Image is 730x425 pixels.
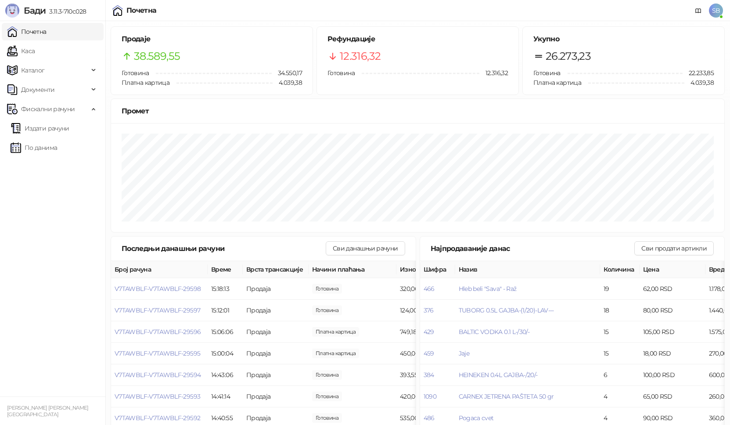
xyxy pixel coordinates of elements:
[691,4,705,18] a: Документација
[208,321,243,343] td: 15:06:06
[272,68,302,78] span: 34.550,17
[459,371,538,379] button: HEINEKEN 0.4L GAJBA-/20/-
[709,4,723,18] span: SB
[533,34,714,44] h5: Укупно
[21,81,54,98] span: Документи
[115,328,201,336] button: V7TAWBLF-V7TAWBLF-29596
[7,42,35,60] a: Каса
[459,349,469,357] button: Jaje
[424,306,434,314] button: 376
[640,278,705,300] td: 62,00 RSD
[312,413,342,423] span: 535,00
[424,392,436,400] button: 1090
[600,278,640,300] td: 19
[684,78,714,87] span: 4.039,38
[546,48,591,65] span: 26.273,23
[122,105,714,116] div: Промет
[600,343,640,364] td: 15
[243,386,309,407] td: Продаја
[459,328,530,336] button: BALTIC VODKA 0.1 L-/30/-
[600,364,640,386] td: 6
[396,343,462,364] td: 450,00 RSD
[424,349,434,357] button: 459
[5,4,19,18] img: Logo
[208,300,243,321] td: 15:12:01
[273,78,302,87] span: 4.039,38
[11,120,69,137] a: Издати рачуни
[396,300,462,321] td: 124,00 RSD
[312,392,342,401] span: 420,00
[24,5,46,16] span: Бади
[312,370,342,380] span: 393,55
[424,371,434,379] button: 384
[640,261,705,278] th: Цена
[640,386,705,407] td: 65,00 RSD
[640,321,705,343] td: 105,00 RSD
[122,34,302,44] h5: Продаје
[122,69,149,77] span: Готовина
[243,343,309,364] td: Продаја
[424,328,434,336] button: 429
[600,261,640,278] th: Количина
[243,261,309,278] th: Врста трансакције
[208,261,243,278] th: Време
[459,306,554,314] button: TUBORG 0.5L GAJBA-(1/20)-LAV---
[600,386,640,407] td: 4
[243,364,309,386] td: Продаја
[634,241,714,255] button: Сви продати артикли
[479,68,508,78] span: 12.316,32
[396,386,462,407] td: 420,00 RSD
[208,364,243,386] td: 14:43:06
[115,414,200,422] button: V7TAWBLF-V7TAWBLF-29592
[312,327,359,337] span: 749,18
[533,79,581,87] span: Платна картица
[600,300,640,321] td: 18
[600,321,640,343] td: 15
[243,300,309,321] td: Продаја
[122,79,169,87] span: Платна картица
[11,139,57,156] a: По данима
[46,7,86,15] span: 3.11.3-710c028
[115,285,201,293] button: V7TAWBLF-V7TAWBLF-29598
[459,285,517,293] button: Hleb beli "Sava" - Raž
[243,278,309,300] td: Продаја
[327,34,508,44] h5: Рефундације
[396,321,462,343] td: 749,18 RSD
[396,364,462,386] td: 393,55 RSD
[115,306,200,314] button: V7TAWBLF-V7TAWBLF-29597
[396,278,462,300] td: 320,00 RSD
[115,371,201,379] button: V7TAWBLF-V7TAWBLF-29594
[424,285,435,293] button: 466
[312,284,342,294] span: 320,00
[7,23,47,40] a: Почетна
[208,386,243,407] td: 14:41:14
[115,349,200,357] button: V7TAWBLF-V7TAWBLF-29595
[424,414,435,422] button: 486
[7,405,89,418] small: [PERSON_NAME] [PERSON_NAME] [GEOGRAPHIC_DATA]
[459,392,554,400] span: CARNEX JETRENA PAŠTETA 50 gr
[459,414,494,422] button: Pogaca cvet
[243,321,309,343] td: Продаја
[312,305,342,315] span: 124,00
[134,48,180,65] span: 38.589,55
[21,62,45,79] span: Каталог
[533,69,561,77] span: Готовина
[122,243,326,254] div: Последњи данашњи рачуни
[208,343,243,364] td: 15:00:04
[126,7,157,14] div: Почетна
[640,364,705,386] td: 100,00 RSD
[115,392,200,400] button: V7TAWBLF-V7TAWBLF-29593
[21,100,75,118] span: Фискални рачуни
[431,243,635,254] div: Најпродаваније данас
